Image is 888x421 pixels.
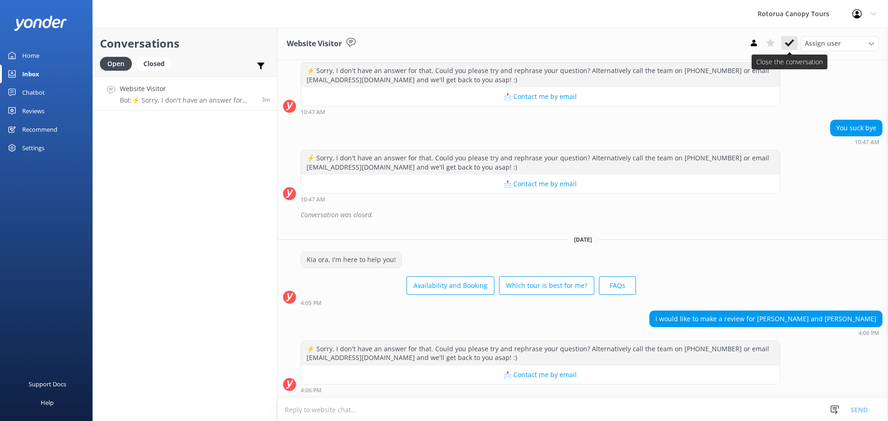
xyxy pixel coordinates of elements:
[136,57,172,71] div: Closed
[22,46,39,65] div: Home
[499,276,594,295] button: Which tour is best for me?
[301,175,780,193] button: 📩 Contact me by email
[100,35,270,52] h2: Conversations
[120,96,255,104] p: Bot: ⚡ Sorry, I don't have an answer for that. Could you please try and rephrase your question? A...
[830,139,882,145] div: Aug 27 2025 10:47am (UTC +12:00) Pacific/Auckland
[41,393,54,412] div: Help
[100,57,132,71] div: Open
[568,236,598,244] span: [DATE]
[22,139,44,157] div: Settings
[29,375,66,393] div: Support Docs
[855,140,879,145] strong: 10:47 AM
[858,330,879,336] strong: 4:06 PM
[805,38,841,49] span: Assign user
[22,83,45,102] div: Chatbot
[599,276,636,295] button: FAQs
[301,300,321,306] strong: 4:05 PM
[301,196,780,202] div: Aug 27 2025 10:47am (UTC +12:00) Pacific/Auckland
[22,120,57,139] div: Recommend
[301,207,882,223] div: Conversation was closed.
[301,388,321,393] strong: 4:06 PM
[649,329,882,336] div: Aug 28 2025 04:06pm (UTC +12:00) Pacific/Auckland
[301,150,780,175] div: ⚡ Sorry, I don't have an answer for that. Could you please try and rephrase your question? Altern...
[301,366,780,384] button: 📩 Contact me by email
[301,63,780,87] div: ⚡ Sorry, I don't have an answer for that. Could you please try and rephrase your question? Altern...
[301,252,401,268] div: Kia ora, I'm here to help you!
[22,102,44,120] div: Reviews
[120,84,255,94] h4: Website Visitor
[287,38,342,50] h3: Website Visitor
[136,58,176,68] a: Closed
[14,16,67,31] img: yonder-white-logo.png
[301,197,325,202] strong: 10:47 AM
[301,87,780,106] button: 📩 Contact me by email
[262,96,270,104] span: Aug 28 2025 04:06pm (UTC +12:00) Pacific/Auckland
[301,109,780,115] div: Aug 27 2025 10:47am (UTC +12:00) Pacific/Auckland
[301,110,325,115] strong: 10:47 AM
[831,120,882,136] div: You suck bye
[283,207,882,223] div: 2025-08-26T23:21:24.064
[22,65,39,83] div: Inbox
[301,299,636,306] div: Aug 28 2025 04:05pm (UTC +12:00) Pacific/Auckland
[650,311,882,327] div: I would like to make a review for [PERSON_NAME] and [PERSON_NAME]
[93,76,277,111] a: Website VisitorBot:⚡ Sorry, I don't have an answer for that. Could you please try and rephrase yo...
[301,341,780,366] div: ⚡ Sorry, I don't have an answer for that. Could you please try and rephrase your question? Altern...
[301,387,780,393] div: Aug 28 2025 04:06pm (UTC +12:00) Pacific/Auckland
[407,276,494,295] button: Availability and Booking
[800,36,879,51] div: Assign User
[100,58,136,68] a: Open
